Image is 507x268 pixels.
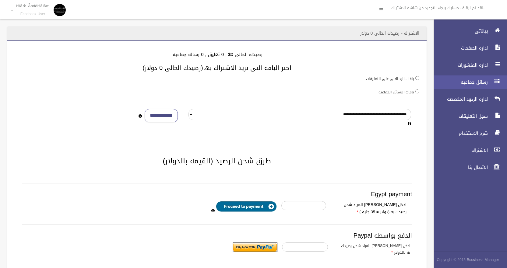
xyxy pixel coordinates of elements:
h2: طرق شحن الرصيد (القيمه بالدولار) [15,157,419,165]
a: بياناتى [429,24,507,38]
label: باقات الرسائل الجماعيه [378,89,414,96]
span: اداره المنشورات [429,62,490,68]
span: شرح الاستخدام [429,130,490,136]
a: سجل التعليقات [429,110,507,123]
h4: رصيدك الحالى 0$ , 0 تعليق , 0 رساله جماعيه. [15,52,419,57]
label: ادخل [PERSON_NAME] المراد شحن رصيدك به بالدولار [333,242,415,256]
span: سجل التعليقات [429,113,490,119]
span: الاتصال بنا [429,164,490,170]
span: بياناتى [429,28,490,34]
a: اداره الصفحات [429,41,507,55]
a: شرح الاستخدام [429,127,507,140]
span: اداره الصفحات [429,45,490,51]
input: Submit [233,242,277,252]
header: الاشتراك - رصيدك الحالى 0 دولار [353,27,427,39]
span: اداره الردود المخصصه [429,96,490,102]
span: الاشتراك [429,147,490,153]
a: الاشتراك [429,144,507,157]
span: Copyright © 2015 [437,256,466,263]
strong: Bussiness Manager [467,256,499,263]
span: رسائل جماعيه [429,79,490,85]
p: Iŝĺắṁ Ẫbdëlŝắlắm [16,4,49,8]
a: اداره المنشورات [429,58,507,72]
h3: الدفع بواسطه Paypal [22,232,412,239]
a: اداره الردود المخصصه [429,92,507,106]
a: رسائل جماعيه [429,75,507,89]
small: Facebook User [16,12,49,16]
h3: Egypt payment [22,191,412,197]
label: باقات الرد الالى على التعليقات [366,75,414,82]
label: ادخل [PERSON_NAME] المراد شحن رصيدك به (دولار = 35 جنيه ) [331,201,411,216]
a: الاتصال بنا [429,161,507,174]
h3: اختر الباقه التى تريد الاشتراك بها(رصيدك الحالى 0 دولار) [15,64,419,71]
